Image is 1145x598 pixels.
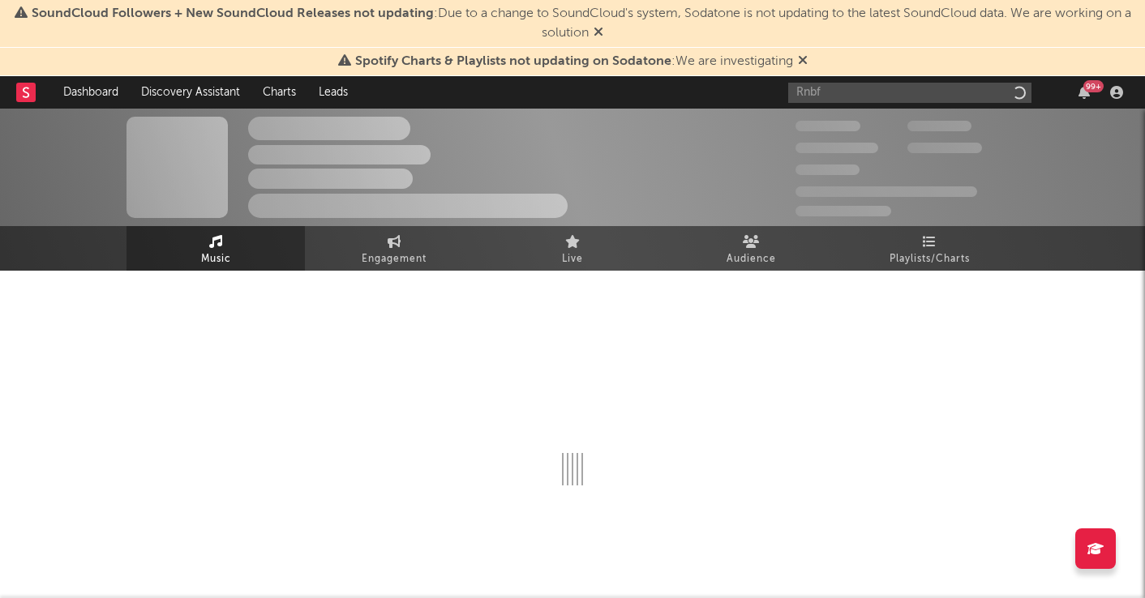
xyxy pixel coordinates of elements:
span: Spotify Charts & Playlists not updating on Sodatone [355,55,671,68]
span: 50,000,000 [795,143,878,153]
span: SoundCloud Followers + New SoundCloud Releases not updating [32,7,434,20]
a: Leads [307,76,359,109]
span: : We are investigating [355,55,793,68]
span: Dismiss [798,55,808,68]
a: Dashboard [52,76,130,109]
input: Search for artists [788,83,1031,103]
a: Playlists/Charts [840,226,1018,271]
a: Music [127,226,305,271]
span: 50,000,000 Monthly Listeners [795,186,977,197]
span: Engagement [362,250,427,269]
a: Live [483,226,662,271]
span: Music [201,250,231,269]
span: Live [562,250,583,269]
a: Audience [662,226,840,271]
div: 99 + [1083,80,1104,92]
span: Playlists/Charts [890,250,970,269]
button: 99+ [1079,86,1090,99]
span: : Due to a change to SoundCloud's system, Sodatone is not updating to the latest SoundCloud data.... [32,7,1131,40]
a: Discovery Assistant [130,76,251,109]
span: 300,000 [795,121,860,131]
span: 100,000 [907,121,971,131]
span: Jump Score: 85.0 [795,206,891,216]
a: Engagement [305,226,483,271]
span: 1,000,000 [907,143,982,153]
span: Dismiss [594,27,603,40]
span: Audience [727,250,776,269]
a: Charts [251,76,307,109]
span: 100,000 [795,164,860,175]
